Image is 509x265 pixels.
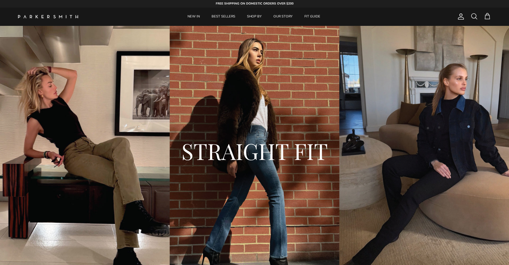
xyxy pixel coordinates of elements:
h2: STRAIGHT FIT [33,137,476,165]
img: Parker Smith [18,15,78,18]
a: OUR STORY [268,8,298,26]
strong: FREE SHIPPING ON DOMESTIC ORDERS OVER $200 [216,2,294,6]
a: Account [455,13,465,20]
a: NEW IN [182,8,205,26]
div: Primary [90,8,418,26]
a: SHOP BY [242,8,267,26]
a: BEST SELLERS [206,8,241,26]
a: FIT GUIDE [299,8,326,26]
